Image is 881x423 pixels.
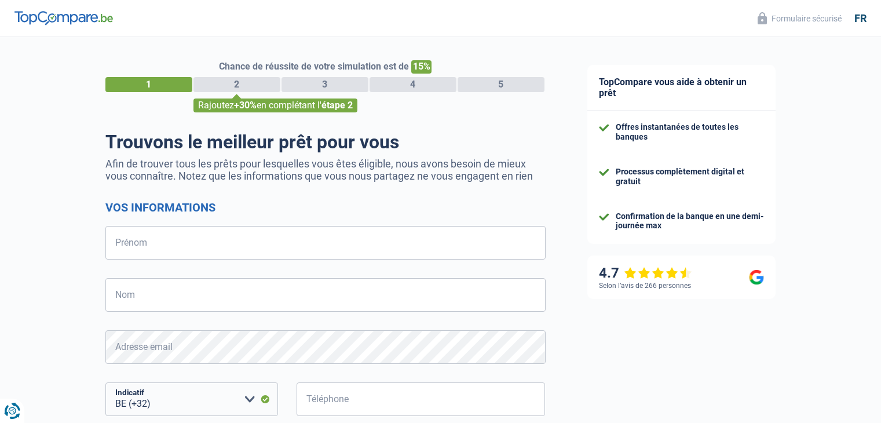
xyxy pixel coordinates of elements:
div: Rajoutez en complétant l' [193,99,357,112]
div: 2 [193,77,280,92]
div: 4.7 [599,265,692,282]
div: Offres instantanées de toutes les banques [616,122,764,142]
input: 401020304 [297,382,546,416]
span: 15% [411,60,432,74]
span: étape 2 [321,100,353,111]
span: +30% [234,100,257,111]
div: 5 [458,77,544,92]
div: Processus complètement digital et gratuit [616,167,764,187]
div: Confirmation de la banque en une demi-journée max [616,211,764,231]
div: 3 [282,77,368,92]
span: Chance de réussite de votre simulation est de [219,61,409,72]
img: TopCompare Logo [14,11,113,25]
p: Afin de trouver tous les prêts pour lesquelles vous êtes éligible, nous avons besoin de mieux vou... [105,158,546,182]
div: Selon l’avis de 266 personnes [599,282,691,290]
div: 1 [105,77,192,92]
button: Formulaire sécurisé [751,9,849,28]
h1: Trouvons le meilleur prêt pour vous [105,131,546,153]
h2: Vos informations [105,200,546,214]
div: fr [854,12,867,25]
div: TopCompare vous aide à obtenir un prêt [587,65,776,111]
div: 4 [370,77,456,92]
